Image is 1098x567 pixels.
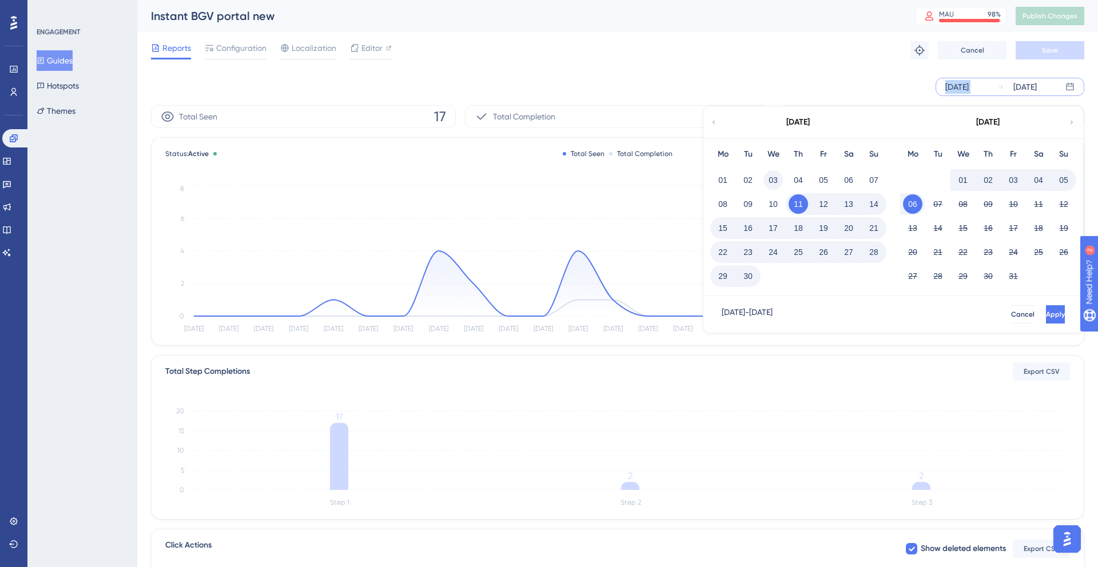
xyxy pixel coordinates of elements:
[928,194,948,214] button: 07
[836,147,861,161] div: Sa
[1024,544,1060,553] span: Export CSV
[37,101,75,121] button: Themes
[289,325,308,333] tspan: [DATE]
[786,115,810,129] div: [DATE]
[953,170,973,190] button: 01
[1046,310,1065,319] span: Apply
[738,194,758,214] button: 09
[162,41,191,55] span: Reports
[976,147,1001,161] div: Th
[839,170,858,190] button: 06
[713,170,733,190] button: 01
[179,110,217,123] span: Total Seen
[628,470,632,481] tspan: 2
[180,312,184,320] tspan: 0
[180,486,184,494] tspan: 0
[928,242,948,262] button: 21
[165,538,212,559] span: Click Actions
[786,147,811,161] div: Th
[713,194,733,214] button: 08
[1054,218,1073,238] button: 19
[950,147,976,161] div: We
[1029,194,1048,214] button: 11
[219,325,238,333] tspan: [DATE]
[903,266,922,286] button: 27
[761,147,786,161] div: We
[1013,540,1070,558] button: Export CSV
[925,147,950,161] div: Tu
[1016,7,1084,25] button: Publish Changes
[763,170,783,190] button: 03
[324,325,343,333] tspan: [DATE]
[1054,194,1073,214] button: 12
[921,542,1006,556] span: Show deleted elements
[961,46,984,55] span: Cancel
[216,41,266,55] span: Configuration
[722,305,773,324] div: [DATE] - [DATE]
[27,3,71,17] span: Need Help?
[181,466,184,474] tspan: 5
[1042,46,1058,55] span: Save
[735,147,761,161] div: Tu
[178,427,184,435] tspan: 15
[181,214,184,222] tspan: 6
[713,218,733,238] button: 15
[1001,147,1026,161] div: Fr
[814,170,833,190] button: 05
[789,218,808,238] button: 18
[151,8,886,24] div: Instant BGV portal new
[789,170,808,190] button: 04
[976,115,1000,129] div: [DATE]
[434,107,446,126] span: 17
[939,10,954,19] div: MAU
[1013,362,1070,381] button: Export CSV
[79,6,83,15] div: 2
[1029,218,1048,238] button: 18
[912,498,932,506] tspan: Step 3
[180,247,184,255] tspan: 4
[978,218,998,238] button: 16
[1016,41,1084,59] button: Save
[1051,147,1076,161] div: Su
[811,147,836,161] div: Fr
[1024,367,1060,376] span: Export CSV
[361,41,383,55] span: Editor
[978,242,998,262] button: 23
[814,242,833,262] button: 26
[903,194,922,214] button: 06
[499,325,518,333] tspan: [DATE]
[176,407,184,415] tspan: 20
[184,325,204,333] tspan: [DATE]
[1004,266,1023,286] button: 31
[900,147,925,161] div: Mo
[710,147,735,161] div: Mo
[814,194,833,214] button: 12
[1013,80,1037,94] div: [DATE]
[673,325,693,333] tspan: [DATE]
[938,41,1006,59] button: Cancel
[37,27,80,37] div: ENGAGEMENT
[181,279,184,288] tspan: 2
[254,325,273,333] tspan: [DATE]
[1029,170,1048,190] button: 04
[713,242,733,262] button: 22
[953,194,973,214] button: 08
[763,194,783,214] button: 10
[763,218,783,238] button: 17
[839,218,858,238] button: 20
[638,325,658,333] tspan: [DATE]
[928,266,948,286] button: 28
[330,498,349,506] tspan: Step 1
[1011,305,1035,324] button: Cancel
[738,266,758,286] button: 30
[188,150,209,158] span: Active
[903,218,922,238] button: 13
[861,147,886,161] div: Su
[919,470,924,481] tspan: 2
[180,185,184,193] tspan: 8
[945,80,969,94] div: [DATE]
[1046,305,1065,324] button: Apply
[359,325,378,333] tspan: [DATE]
[988,10,1001,19] div: 98 %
